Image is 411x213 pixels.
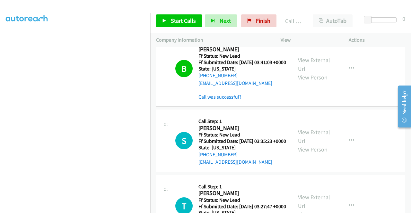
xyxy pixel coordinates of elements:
[198,159,272,165] a: [EMAIL_ADDRESS][DOMAIN_NAME]
[171,17,196,24] span: Start Calls
[156,14,202,27] a: Start Calls
[349,36,405,44] p: Actions
[156,36,269,44] p: Company Information
[402,14,405,23] div: 0
[298,146,328,153] a: View Person
[220,17,231,24] span: Next
[175,60,193,77] h1: B
[198,46,284,53] h2: [PERSON_NAME]
[198,125,284,132] h2: [PERSON_NAME]
[175,132,193,149] h1: S
[367,17,397,22] div: Delay between calls (in seconds)
[393,81,411,132] iframe: Resource Center
[198,80,272,86] a: [EMAIL_ADDRESS][DOMAIN_NAME]
[256,17,270,24] span: Finish
[298,128,330,144] a: View External Url
[298,193,330,209] a: View External Url
[241,14,276,27] a: Finish
[198,118,286,125] h5: Call Step: 1
[198,152,238,158] a: [PHONE_NUMBER]
[198,203,286,210] h5: Ff Submitted Date: [DATE] 03:27:47 +0000
[198,53,286,59] h5: Ff Status: New Lead
[198,66,286,72] h5: State: [US_STATE]
[198,144,286,151] h5: State: [US_STATE]
[198,138,286,144] h5: Ff Submitted Date: [DATE] 03:35:23 +0000
[198,59,286,66] h5: Ff Submitted Date: [DATE] 03:41:03 +0000
[198,94,241,100] a: Call was successful?
[198,72,238,78] a: [PHONE_NUMBER]
[285,17,301,25] p: Call Completed
[298,56,330,72] a: View External Url
[198,184,286,190] h5: Call Step: 1
[198,190,284,197] h2: [PERSON_NAME]
[313,14,353,27] button: AutoTab
[198,132,286,138] h5: Ff Status: New Lead
[298,74,328,81] a: View Person
[205,14,237,27] button: Next
[281,36,337,44] p: View
[198,197,286,203] h5: Ff Status: New Lead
